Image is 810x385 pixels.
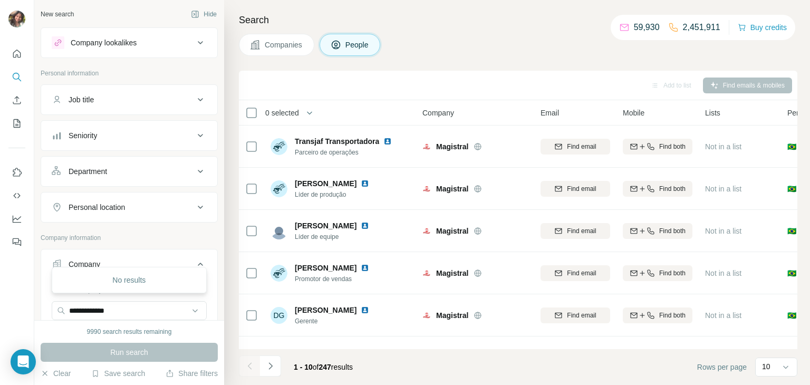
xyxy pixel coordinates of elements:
[239,13,797,27] h4: Search
[71,37,137,48] div: Company lookalikes
[787,268,796,278] span: 🇧🇷
[623,223,692,239] button: Find both
[738,20,787,35] button: Buy credits
[295,347,356,358] span: [PERSON_NAME]
[8,91,25,110] button: Enrich CSV
[294,363,313,371] span: 1 - 10
[319,363,331,371] span: 247
[659,184,686,194] span: Find both
[705,185,741,193] span: Not in a list
[623,307,692,323] button: Find both
[265,40,303,50] span: Companies
[260,355,281,377] button: Navigate to next page
[659,142,686,151] span: Find both
[41,123,217,148] button: Seniority
[265,108,299,118] span: 0 selected
[41,87,217,112] button: Job title
[697,362,747,372] span: Rows per page
[295,220,356,231] span: [PERSON_NAME]
[567,142,596,151] span: Find email
[184,6,224,22] button: Hide
[8,114,25,133] button: My lists
[8,44,25,63] button: Quick start
[8,233,25,252] button: Feedback
[436,268,468,278] span: Magistral
[11,349,36,374] div: Open Intercom Messenger
[41,368,71,379] button: Clear
[422,108,454,118] span: Company
[541,265,610,281] button: Find email
[634,21,660,34] p: 59,930
[422,185,431,193] img: Logo of Magistral
[567,226,596,236] span: Find email
[54,269,204,291] div: No results
[41,30,217,55] button: Company lookalikes
[295,316,382,326] span: Gerente
[541,307,610,323] button: Find email
[295,178,356,189] span: [PERSON_NAME]
[295,274,382,284] span: Promotor de vendas
[41,69,218,78] p: Personal information
[541,181,610,197] button: Find email
[69,166,107,177] div: Department
[8,11,25,27] img: Avatar
[8,186,25,205] button: Use Surfe API
[295,263,356,273] span: [PERSON_NAME]
[436,141,468,152] span: Magistral
[787,141,796,152] span: 🇧🇷
[271,223,287,239] img: Avatar
[567,268,596,278] span: Find email
[8,209,25,228] button: Dashboard
[422,311,431,320] img: Logo of Magistral
[271,265,287,282] img: Avatar
[787,226,796,236] span: 🇧🇷
[41,159,217,184] button: Department
[91,368,145,379] button: Save search
[422,142,431,151] img: Logo of Magistral
[41,233,218,243] p: Company information
[69,130,97,141] div: Seniority
[659,226,686,236] span: Find both
[659,268,686,278] span: Find both
[41,195,217,220] button: Personal location
[623,181,692,197] button: Find both
[623,108,644,118] span: Mobile
[567,184,596,194] span: Find email
[69,202,125,213] div: Personal location
[271,307,287,324] div: DG
[87,327,172,336] div: 9990 search results remaining
[8,163,25,182] button: Use Surfe on LinkedIn
[361,179,369,188] img: LinkedIn logo
[541,108,559,118] span: Email
[436,226,468,236] span: Magistral
[295,137,379,146] span: Transjaf Transportadora
[383,137,392,146] img: LinkedIn logo
[623,265,692,281] button: Find both
[345,40,370,50] span: People
[361,264,369,272] img: LinkedIn logo
[8,68,25,86] button: Search
[295,232,382,242] span: Líder de equipe
[422,227,431,235] img: Logo of Magistral
[659,311,686,320] span: Find both
[705,269,741,277] span: Not in a list
[623,139,692,155] button: Find both
[294,363,353,371] span: results
[41,252,217,281] button: Company
[41,9,74,19] div: New search
[541,139,610,155] button: Find email
[705,142,741,151] span: Not in a list
[361,222,369,230] img: LinkedIn logo
[166,368,218,379] button: Share filters
[762,361,770,372] p: 10
[436,310,468,321] span: Magistral
[683,21,720,34] p: 2,451,911
[295,305,356,315] span: [PERSON_NAME]
[361,348,369,357] img: LinkedIn logo
[422,269,431,277] img: Logo of Magistral
[705,227,741,235] span: Not in a list
[436,184,468,194] span: Magistral
[271,180,287,197] img: Avatar
[705,311,741,320] span: Not in a list
[313,363,319,371] span: of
